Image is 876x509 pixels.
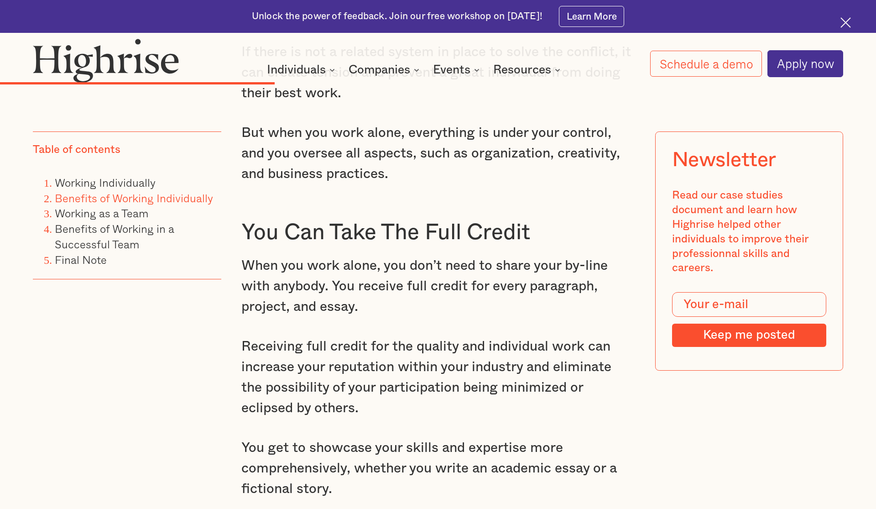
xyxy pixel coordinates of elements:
[241,219,635,246] h3: You Can Take The Full Credit
[433,64,470,75] div: Events
[672,148,777,172] div: Newsletter
[433,64,482,75] div: Events
[241,256,635,317] p: When you work alone, you don’t need to share your by-line with anybody. You receive full credit f...
[493,64,563,75] div: Resources
[241,438,635,499] p: You get to showcase your skills and expertise more comprehensively, whether you write an academic...
[650,51,762,77] a: Schedule a demo
[672,324,827,347] input: Keep me posted
[672,293,827,347] form: Modal Form
[252,10,542,23] div: Unlock the power of feedback. Join our free workshop on [DATE]!
[55,251,107,268] a: Final Note
[33,38,179,83] img: Highrise logo
[349,64,422,75] div: Companies
[672,293,827,317] input: Your e-mail
[267,64,338,75] div: Individuals
[559,6,624,26] a: Learn More
[767,50,843,77] a: Apply now
[840,17,851,28] img: Cross icon
[55,189,213,206] a: Benefits of Working Individually
[267,64,326,75] div: Individuals
[493,64,551,75] div: Resources
[55,174,156,191] a: Working Individually
[241,336,635,419] p: Receiving full credit for the quality and individual work can increase your reputation within you...
[349,64,410,75] div: Companies
[672,189,827,276] div: Read our case studies document and learn how Highrise helped other individuals to improve their p...
[33,143,120,157] div: Table of contents
[55,205,148,222] a: Working as a Team
[55,220,174,253] a: Benefits of Working in a Successful Team
[241,123,635,184] p: But when you work alone, everything is under your control, and you oversee all aspects, such as o...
